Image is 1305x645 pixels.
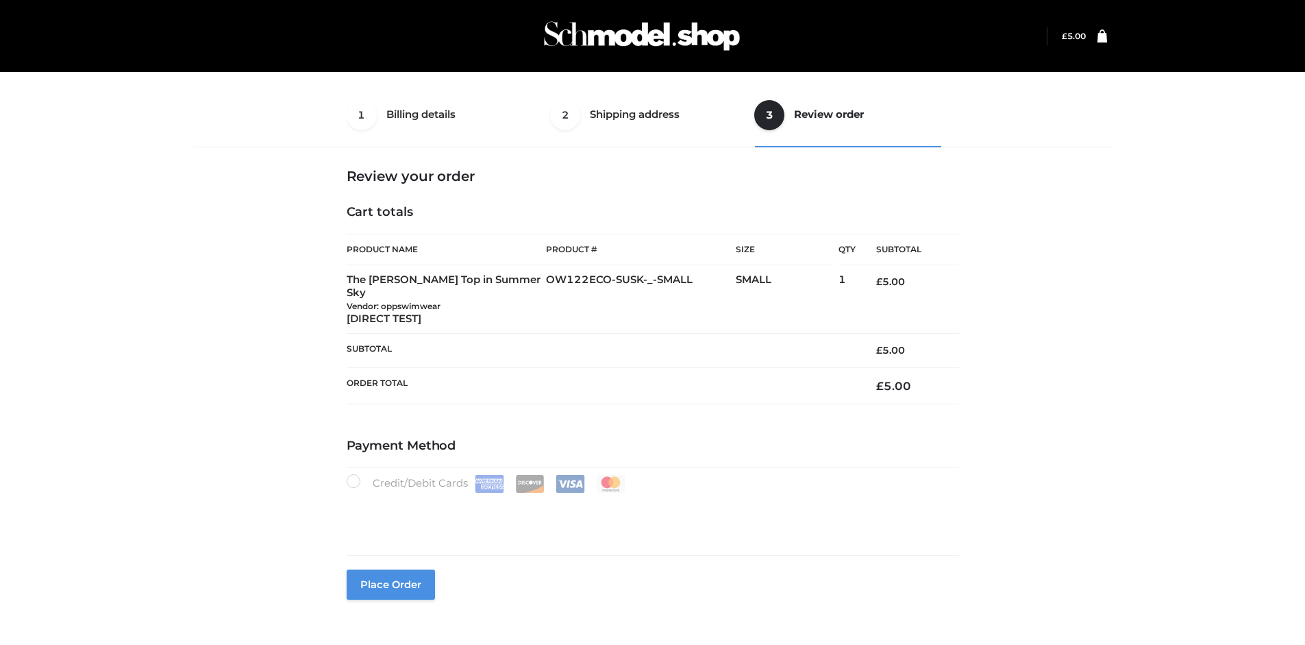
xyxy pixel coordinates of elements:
th: Subtotal [856,234,958,265]
span: £ [876,379,884,393]
small: Vendor: oppswimwear [347,301,440,311]
bdi: 5.00 [876,276,905,288]
img: Mastercard [596,475,625,493]
img: Visa [556,475,585,493]
button: Place order [347,570,435,600]
h4: Cart totals [347,205,959,220]
span: £ [876,276,882,288]
span: £ [876,344,882,356]
bdi: 5.00 [876,379,911,393]
iframe: Secure payment input frame [344,490,956,540]
h4: Payment Method [347,439,959,454]
th: Size [736,234,832,265]
img: Discover [515,475,545,493]
a: £5.00 [1062,31,1086,41]
bdi: 5.00 [876,344,905,356]
th: Subtotal [347,334,856,367]
th: Product Name [347,234,547,265]
h3: Review your order [347,168,959,184]
bdi: 5.00 [1062,31,1086,41]
th: Qty [838,234,856,265]
img: Amex [475,475,504,493]
th: Product # [546,234,736,265]
td: SMALL [736,265,838,334]
th: Order Total [347,367,856,404]
img: Schmodel Admin 964 [539,9,745,63]
span: £ [1062,31,1067,41]
td: The [PERSON_NAME] Top in Summer Sky [DIRECT TEST] [347,265,547,334]
td: 1 [838,265,856,334]
label: Credit/Debit Cards [347,474,627,493]
td: OW122ECO-SUSK-_-SMALL [546,265,736,334]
